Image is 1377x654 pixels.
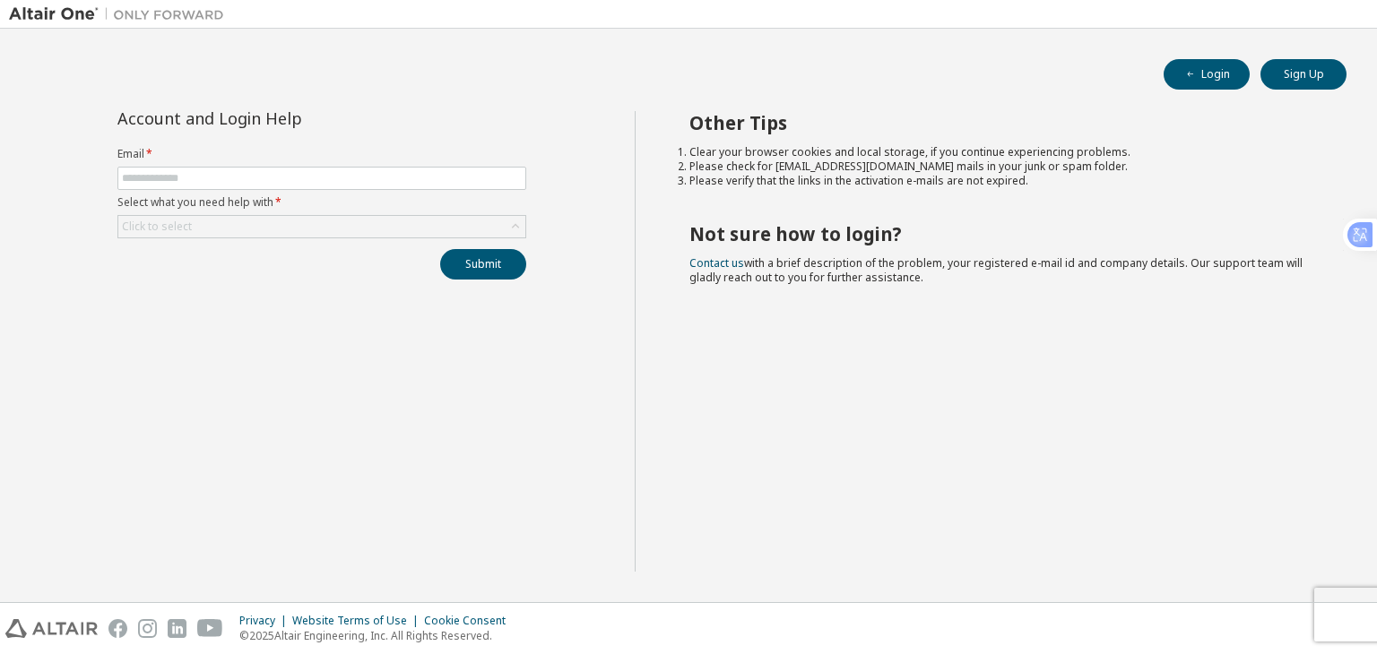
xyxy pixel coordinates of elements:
div: Cookie Consent [424,614,516,628]
button: Login [1164,59,1250,90]
img: altair_logo.svg [5,619,98,638]
p: © 2025 Altair Engineering, Inc. All Rights Reserved. [239,628,516,643]
button: Sign Up [1260,59,1347,90]
img: Altair One [9,5,233,23]
a: Contact us [689,255,744,271]
li: Clear your browser cookies and local storage, if you continue experiencing problems. [689,145,1315,159]
div: Website Terms of Use [292,614,424,628]
img: instagram.svg [138,619,157,638]
div: Click to select [118,216,525,237]
img: facebook.svg [108,619,127,638]
li: Please verify that the links in the activation e-mails are not expired. [689,174,1315,188]
button: Submit [440,249,526,280]
label: Select what you need help with [117,195,526,210]
img: linkedin.svg [168,619,186,638]
div: Click to select [122,219,192,234]
img: youtube.svg [197,619,223,638]
div: Privacy [239,614,292,628]
div: Account and Login Help [117,111,445,125]
span: with a brief description of the problem, your registered e-mail id and company details. Our suppo... [689,255,1303,285]
h2: Other Tips [689,111,1315,134]
h2: Not sure how to login? [689,222,1315,245]
li: Please check for [EMAIL_ADDRESS][DOMAIN_NAME] mails in your junk or spam folder. [689,159,1315,174]
label: Email [117,147,526,161]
